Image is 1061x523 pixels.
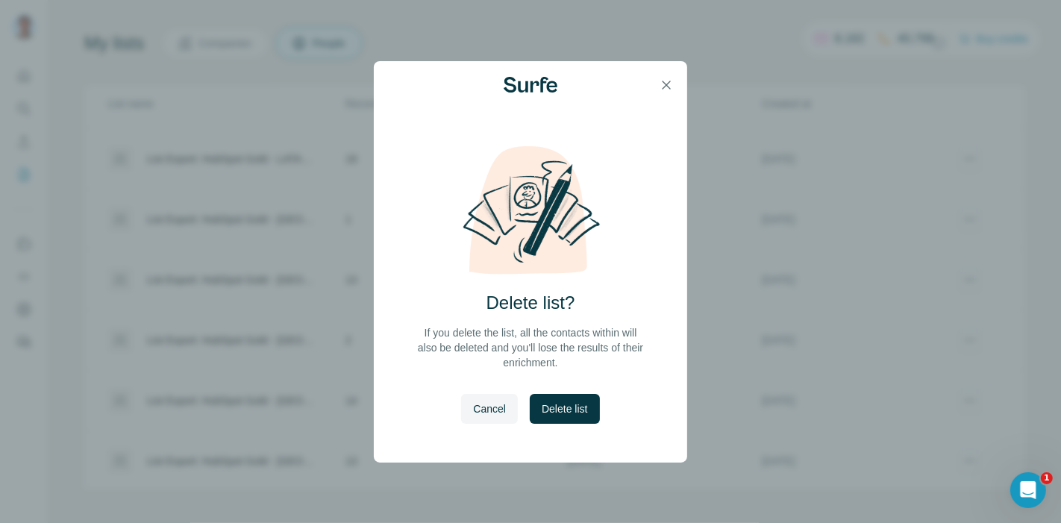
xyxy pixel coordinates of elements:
[1010,472,1046,508] iframe: Intercom live chat
[473,401,506,416] span: Cancel
[447,145,614,276] img: delete-list
[1041,472,1053,484] span: 1
[542,401,587,416] span: Delete list
[461,394,518,424] button: Cancel
[416,325,645,370] p: If you delete the list, all the contacts within will also be deleted and you'll lose the results ...
[530,394,599,424] button: Delete list
[504,77,557,93] img: Surfe Logo
[486,291,575,315] h2: Delete list?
